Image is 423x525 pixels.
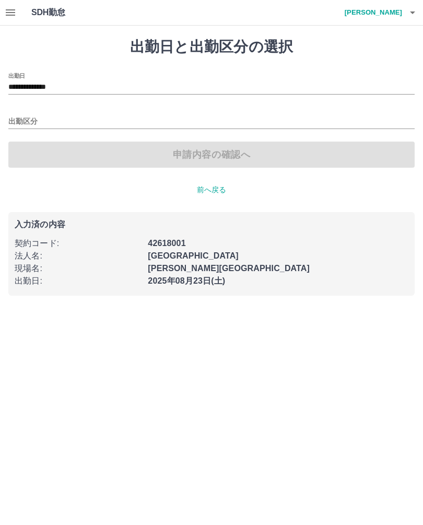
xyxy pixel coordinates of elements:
p: 現場名 : [15,262,142,275]
p: 法人名 : [15,250,142,262]
h1: 出勤日と出勤区分の選択 [8,38,415,56]
p: 前へ戻る [8,184,415,195]
p: 契約コード : [15,237,142,250]
label: 出勤日 [8,72,25,79]
b: [GEOGRAPHIC_DATA] [148,251,239,260]
p: 出勤日 : [15,275,142,287]
b: 42618001 [148,239,185,248]
b: 2025年08月23日(土) [148,276,225,285]
b: [PERSON_NAME][GEOGRAPHIC_DATA] [148,264,310,273]
p: 入力済の内容 [15,220,408,229]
